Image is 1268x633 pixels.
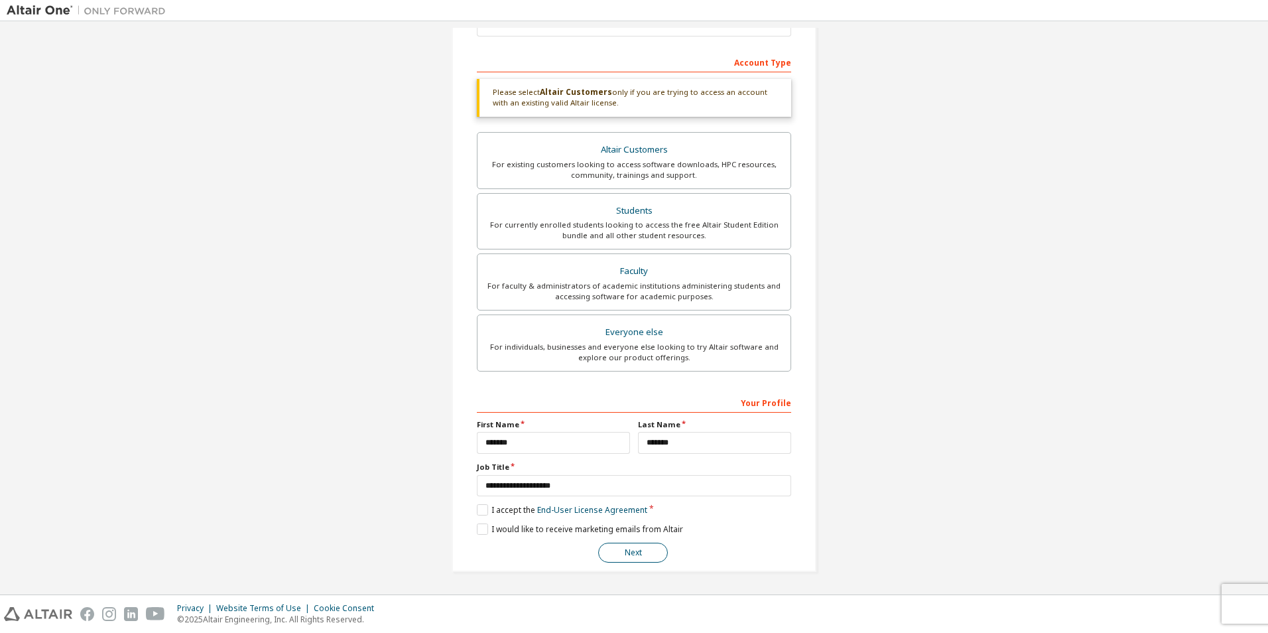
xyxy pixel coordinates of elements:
img: altair_logo.svg [4,607,72,621]
div: Cookie Consent [314,603,382,614]
div: Faculty [485,262,783,281]
div: Everyone else [485,323,783,342]
img: Altair One [7,4,172,17]
div: Please select only if you are trying to access an account with an existing valid Altair license. [477,79,791,117]
label: Job Title [477,462,791,472]
label: I accept the [477,504,647,516]
img: youtube.svg [146,607,165,621]
div: Website Terms of Use [216,603,314,614]
img: instagram.svg [102,607,116,621]
img: facebook.svg [80,607,94,621]
div: Privacy [177,603,216,614]
div: For individuals, businesses and everyone else looking to try Altair software and explore our prod... [485,342,783,363]
label: I would like to receive marketing emails from Altair [477,524,683,535]
p: © 2025 Altair Engineering, Inc. All Rights Reserved. [177,614,382,625]
label: Last Name [638,419,791,430]
div: Altair Customers [485,141,783,159]
button: Next [598,543,668,563]
div: For currently enrolled students looking to access the free Altair Student Edition bundle and all ... [485,220,783,241]
div: For faculty & administrators of academic institutions administering students and accessing softwa... [485,281,783,302]
b: Altair Customers [540,86,612,98]
div: Account Type [477,51,791,72]
img: linkedin.svg [124,607,138,621]
div: Students [485,202,783,220]
a: End-User License Agreement [537,504,647,516]
div: For existing customers looking to access software downloads, HPC resources, community, trainings ... [485,159,783,180]
label: First Name [477,419,630,430]
div: Your Profile [477,391,791,413]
